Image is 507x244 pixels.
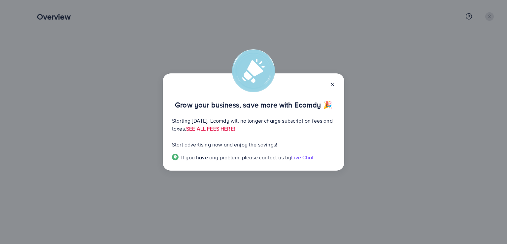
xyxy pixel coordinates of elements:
[172,141,335,148] p: Start advertising now and enjoy the savings!
[186,125,235,132] a: SEE ALL FEES HERE!
[232,49,275,92] img: alert
[172,117,335,133] p: Starting [DATE], Ecomdy will no longer charge subscription fees and taxes.
[291,154,314,161] span: Live Chat
[172,154,179,160] img: Popup guide
[172,101,335,109] p: Grow your business, save more with Ecomdy 🎉
[181,154,291,161] span: If you have any problem, please contact us by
